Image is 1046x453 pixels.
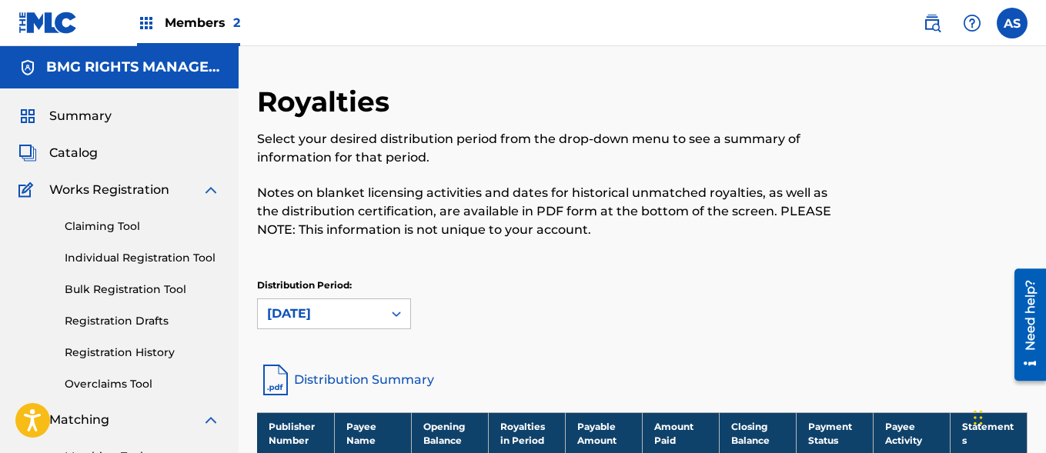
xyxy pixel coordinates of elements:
p: Notes on blanket licensing activities and dates for historical unmatched royalties, as well as th... [257,184,851,239]
span: Members [165,14,240,32]
span: Works Registration [49,181,169,199]
img: expand [202,411,220,429]
a: Registration History [65,345,220,361]
a: Claiming Tool [65,218,220,235]
img: MLC Logo [18,12,78,34]
a: Registration Drafts [65,313,220,329]
img: Catalog [18,144,37,162]
div: User Menu [997,8,1028,38]
a: Individual Registration Tool [65,250,220,266]
a: Bulk Registration Tool [65,281,220,298]
a: Public Search [917,8,947,38]
div: Drag [974,395,983,441]
a: SummarySummary [18,107,112,125]
p: Select your desired distribution period from the drop-down menu to see a summary of information f... [257,130,851,167]
div: Help [957,8,988,38]
a: CatalogCatalog [18,144,98,162]
iframe: Chat Widget [969,379,1046,453]
span: Catalog [49,144,98,162]
span: Matching [49,411,109,429]
img: Summary [18,107,37,125]
img: help [963,14,981,32]
a: Overclaims Tool [65,376,220,392]
div: [DATE] [267,305,373,323]
p: Distribution Period: [257,278,411,292]
img: search [923,14,941,32]
iframe: Resource Center [1003,263,1046,387]
h2: Royalties [257,85,397,119]
h5: BMG RIGHTS MANAGEMENT US, LLC [46,58,220,76]
span: 2 [233,15,240,30]
img: expand [202,181,220,199]
img: Works Registration [18,181,38,199]
img: distribution-summary-pdf [257,361,294,398]
img: Top Rightsholders [137,14,155,32]
a: Distribution Summary [257,361,1028,398]
span: Summary [49,107,112,125]
img: Accounts [18,58,37,77]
